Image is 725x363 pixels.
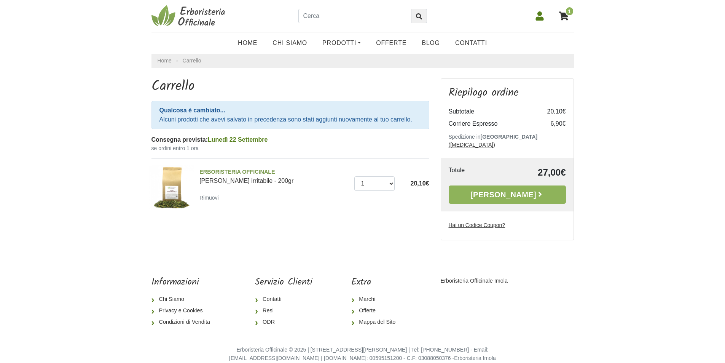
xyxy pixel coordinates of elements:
[151,277,216,288] h5: Informazioni
[440,278,508,284] a: Erboristeria Officinale Imola
[255,277,312,288] h5: Servizio Clienti
[255,294,312,305] a: Contatti
[151,294,216,305] a: Chi Siamo
[199,195,219,201] small: Rimuovi
[535,106,566,118] td: 20,10€
[481,134,538,140] b: [GEOGRAPHIC_DATA]
[449,221,505,229] label: Hai un Codice Coupon?
[351,277,402,288] h5: Extra
[151,5,228,27] img: Erboristeria Officinale
[411,180,429,187] span: 20,10€
[229,347,496,361] small: Erboristeria Officinale © 2025 | [STREET_ADDRESS][PERSON_NAME] | Tel: [PHONE_NUMBER] - Email: [EM...
[183,58,201,64] a: Carrello
[151,78,429,95] h1: Carrello
[449,106,535,118] td: Subtotale
[565,6,574,16] span: 1
[298,9,411,23] input: Cerca
[151,54,574,68] nav: breadcrumb
[449,142,495,148] a: ([MEDICAL_DATA])
[492,166,566,179] td: 27,00€
[199,168,349,184] a: ERBORISTERIA OFFICINALE[PERSON_NAME] irritabile - 200gr
[449,185,566,204] a: [PERSON_NAME]
[368,35,414,51] a: OFFERTE
[199,168,349,176] span: ERBORISTERIA OFFICINALE
[555,6,574,26] a: 1
[449,133,566,149] p: Spedizione in
[449,86,566,99] h3: Riepilogo ordine
[151,144,429,152] small: se ordini entro 1 ora
[448,35,495,51] a: Contatti
[351,317,402,328] a: Mappa del Sito
[151,317,216,328] a: Condizioni di Vendita
[199,193,222,202] a: Rimuovi
[151,135,429,144] div: Consegna prevista:
[535,118,566,130] td: 6,90€
[315,35,368,51] a: Prodotti
[149,165,194,210] img: Tisana colon irritabile - 200gr
[208,136,268,143] span: Lunedì 22 Settembre
[151,305,216,317] a: Privacy e Cookies
[159,107,225,114] strong: Qualcosa è cambiato...
[449,118,535,130] td: Corriere Espresso
[255,317,312,328] a: ODR
[265,35,315,51] a: Chi Siamo
[158,57,172,65] a: Home
[255,305,312,317] a: Resi
[454,355,496,361] a: Erboristeria Imola
[230,35,265,51] a: Home
[151,101,429,129] div: Alcuni prodotti che avevi salvato in precedenza sono stati aggiunti nuovamente al tuo carrello.
[351,294,402,305] a: Marchi
[449,222,505,228] u: Hai un Codice Coupon?
[414,35,448,51] a: Blog
[449,166,492,179] td: Totale
[351,305,402,317] a: Offerte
